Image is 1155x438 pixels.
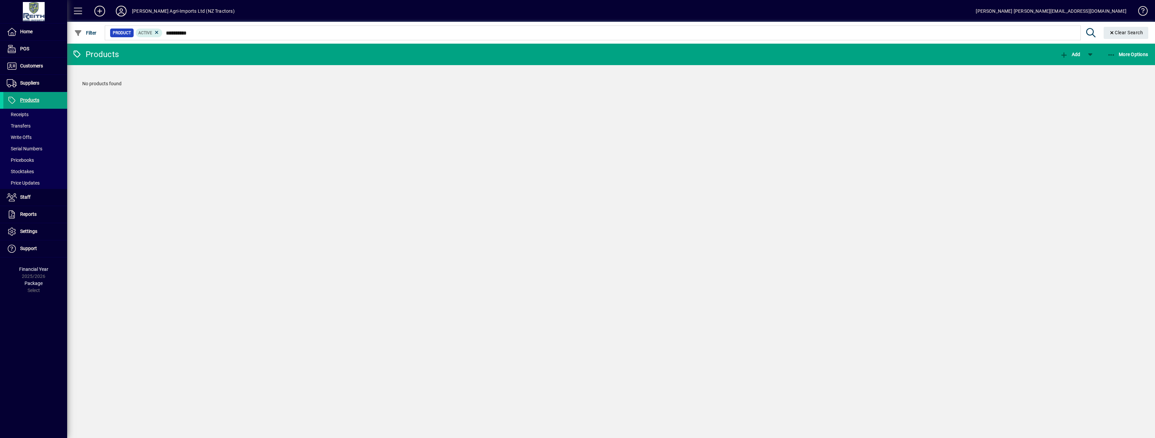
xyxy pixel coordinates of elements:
span: Receipts [7,112,29,117]
span: Financial Year [19,266,48,272]
span: Clear Search [1109,30,1143,35]
a: Receipts [3,109,67,120]
span: Transfers [7,123,31,129]
a: Serial Numbers [3,143,67,154]
span: Staff [20,194,31,200]
span: Support [20,246,37,251]
span: Add [1060,52,1080,57]
a: Settings [3,223,67,240]
span: Filter [74,30,97,36]
button: More Options [1106,48,1150,60]
span: Home [20,29,33,34]
div: [PERSON_NAME] Agri-Imports Ltd (NZ Tractors) [132,6,235,16]
span: Active [138,31,152,35]
span: POS [20,46,29,51]
a: Knowledge Base [1133,1,1147,23]
span: Customers [20,63,43,68]
mat-chip: Activation Status: Active [136,29,163,37]
a: POS [3,41,67,57]
span: Package [25,281,43,286]
a: Price Updates [3,177,67,189]
button: Profile [110,5,132,17]
a: Support [3,240,67,257]
button: Clear [1104,27,1149,39]
span: Reports [20,211,37,217]
span: Pricebooks [7,157,34,163]
a: Customers [3,58,67,75]
span: Stocktakes [7,169,34,174]
a: Transfers [3,120,67,132]
span: Serial Numbers [7,146,42,151]
a: Write Offs [3,132,67,143]
a: Staff [3,189,67,206]
a: Home [3,23,67,40]
a: Pricebooks [3,154,67,166]
button: Filter [73,27,98,39]
span: Price Updates [7,180,40,186]
div: Products [72,49,119,60]
a: Reports [3,206,67,223]
span: Products [20,97,39,103]
a: Stocktakes [3,166,67,177]
button: Add [1058,48,1082,60]
span: Write Offs [7,135,32,140]
span: More Options [1107,52,1148,57]
div: [PERSON_NAME] [PERSON_NAME][EMAIL_ADDRESS][DOMAIN_NAME] [976,6,1126,16]
span: Settings [20,229,37,234]
span: Suppliers [20,80,39,86]
span: Product [113,30,131,36]
a: Suppliers [3,75,67,92]
button: Add [89,5,110,17]
div: No products found [76,74,1147,94]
